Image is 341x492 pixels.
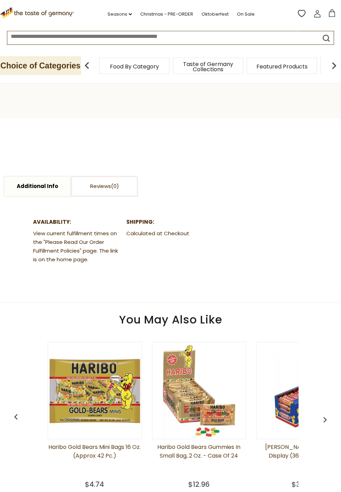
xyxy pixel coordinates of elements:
img: next arrow [327,59,341,73]
a: Seasons [108,10,132,18]
a: Christmas - PRE-ORDER [140,10,193,18]
dd: Calculated at Checkout [126,229,215,238]
div: $12.96 [188,479,210,490]
dt: Availability: [33,218,121,227]
a: Reviews [71,177,137,196]
a: On Sale [237,10,255,18]
a: Taste of Germany Collections [180,61,236,72]
dt: Shipping: [126,218,215,227]
a: Additional Info [4,177,70,196]
img: Haribo Gold Bears Mini Bags 16 oz. (Approx 42 pc.) [48,344,141,437]
a: Haribo Gold Bears Mini Bags 16 oz. (Approx 42 pc.) [48,443,142,477]
div: $32.95 [292,479,315,490]
div: You May Also Like [10,303,331,333]
img: previous arrow [10,411,22,423]
a: Food By Category [110,64,159,69]
img: Haribo Gold Bears Gummies in Small Bag, 2 oz. - Case of 24 [152,344,246,437]
dd: View current fulfillment times on the "Please Read Our Order Fulfillment Policies" page. The link... [33,229,121,264]
div: $4.74 [85,479,104,490]
a: Oktoberfest [201,10,229,18]
a: Featured Products [256,64,308,69]
img: previous arrow [80,59,94,73]
img: previous arrow [319,414,331,425]
a: Haribo Gold Bears Gummies in Small Bag, 2 oz. - Case of 24 [152,443,246,477]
